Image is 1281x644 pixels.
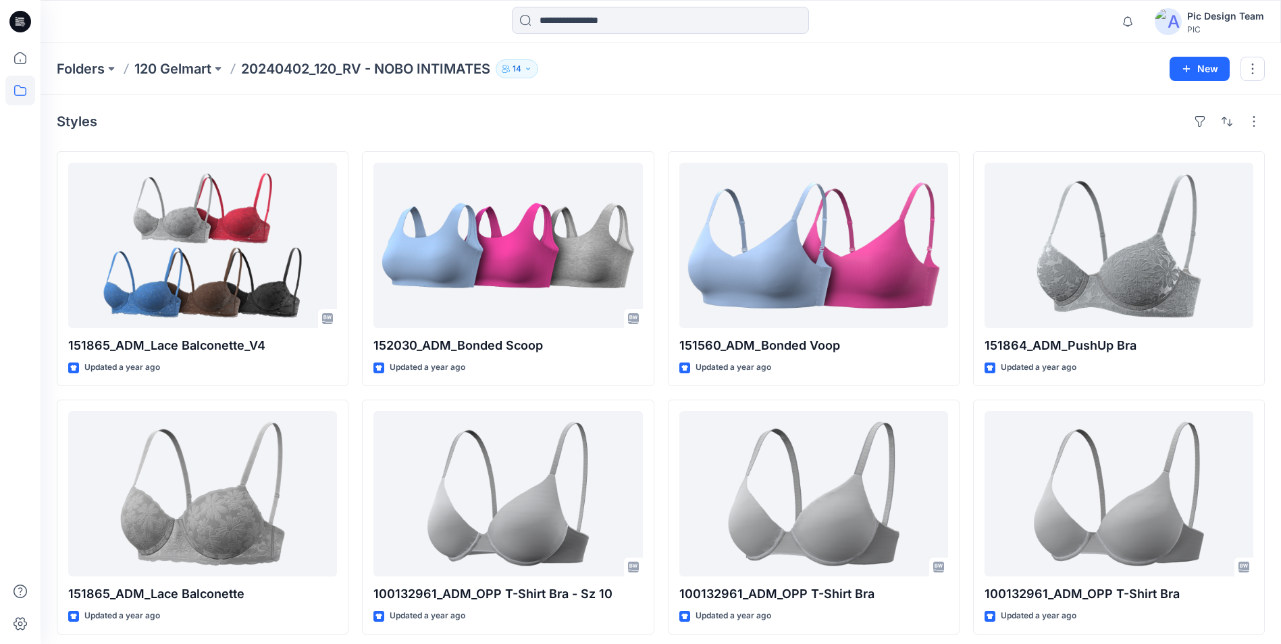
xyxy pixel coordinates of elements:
a: 152030_ADM_Bonded Scoop [373,163,642,328]
p: Updated a year ago [390,360,465,375]
a: 151865_ADM_Lace Balconette [68,411,337,576]
a: 100132961_ADM_OPP T-Shirt Bra [679,411,948,576]
a: 151560_ADM_Bonded Voop [679,163,948,328]
img: avatar [1155,8,1182,35]
p: 151865_ADM_Lace Balconette [68,585,337,603]
p: 152030_ADM_Bonded Scoop [373,336,642,355]
p: Updated a year ago [1001,360,1076,375]
a: Folders [57,59,105,78]
p: 100132961_ADM_OPP T-Shirt Bra - Sz 10 [373,585,642,603]
p: Updated a year ago [84,360,160,375]
p: 14 [513,61,521,76]
p: Updated a year ago [696,609,771,623]
p: 151560_ADM_Bonded Voop [679,336,948,355]
p: 151864_ADM_PushUp Bra [985,336,1253,355]
a: 100132961_ADM_OPP T-Shirt Bra - Sz 10 [373,411,642,576]
div: Pic Design Team [1187,8,1264,24]
p: Updated a year ago [696,360,771,375]
p: Updated a year ago [390,609,465,623]
button: 14 [496,59,538,78]
p: 100132961_ADM_OPP T-Shirt Bra [985,585,1253,603]
a: 151864_ADM_PushUp Bra [985,163,1253,328]
a: 100132961_ADM_OPP T-Shirt Bra [985,411,1253,576]
p: Updated a year ago [1001,609,1076,623]
div: PIC [1187,24,1264,34]
p: 151865_ADM_Lace Balconette_V4 [68,336,337,355]
p: 20240402_120_RV - NOBO INTIMATES [241,59,490,78]
p: 100132961_ADM_OPP T-Shirt Bra [679,585,948,603]
p: Updated a year ago [84,609,160,623]
a: 151865_ADM_Lace Balconette_V4 [68,163,337,328]
button: New [1170,57,1230,81]
a: 120 Gelmart [134,59,211,78]
h4: Styles [57,113,97,130]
